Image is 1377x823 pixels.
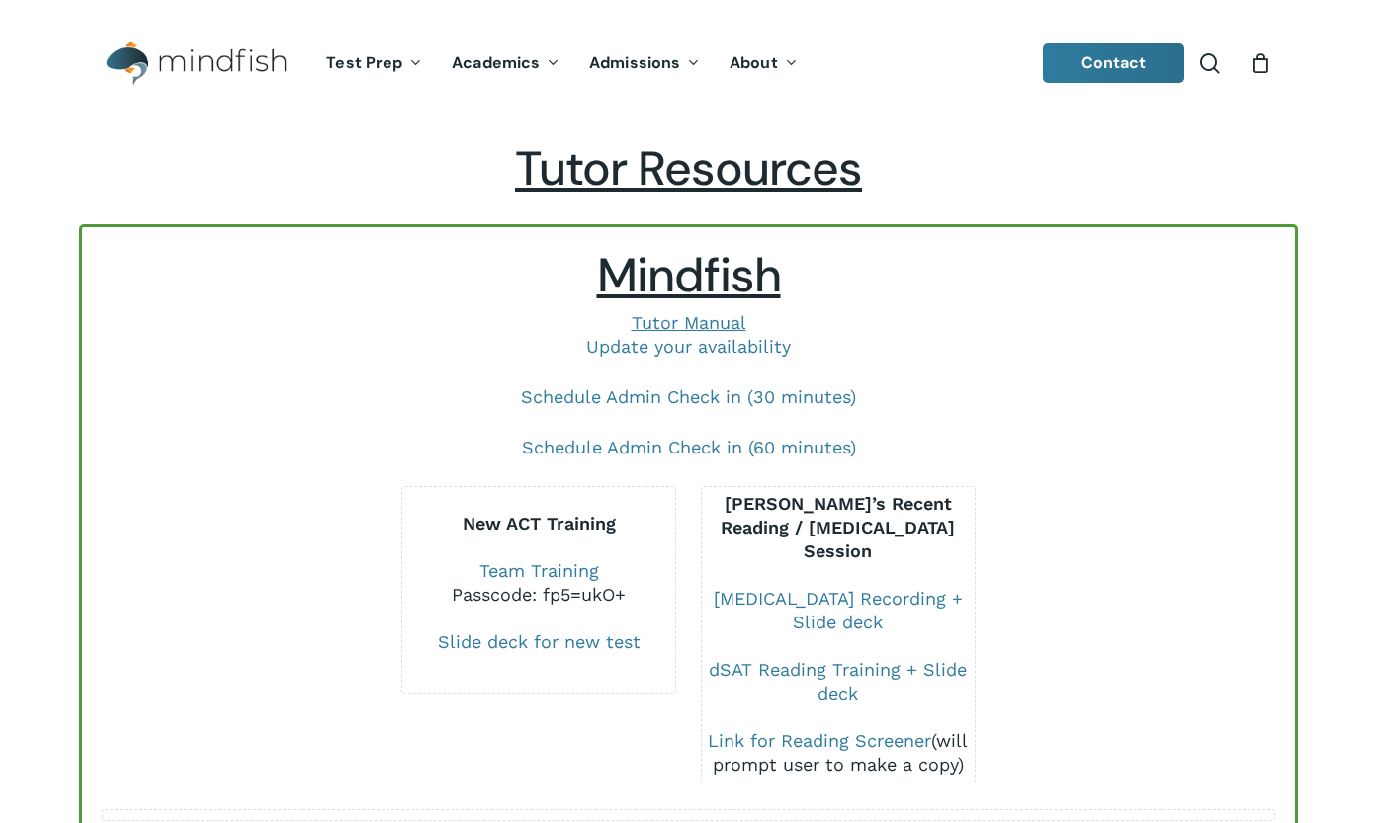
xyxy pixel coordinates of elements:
span: Tutor Resources [515,137,862,200]
div: Passcode: fp5=ukO+ [402,583,675,607]
b: New ACT Training [463,513,616,534]
a: Tutor Manual [632,312,746,333]
a: Update your availability [586,336,791,357]
a: Schedule Admin Check in (60 minutes) [522,437,856,457]
span: Test Prep [326,52,402,73]
b: [PERSON_NAME]’s Recent Reading / [MEDICAL_DATA] Session [721,493,955,561]
span: Contact [1081,52,1147,73]
a: [MEDICAL_DATA] Recording + Slide deck [714,588,963,632]
nav: Main Menu [311,27,812,101]
a: dSAT Reading Training + Slide deck [709,659,967,703]
a: Link for Reading Screener [708,730,931,751]
a: Team Training [479,560,599,581]
div: (will prompt user to make a copy) [702,729,975,777]
a: Schedule Admin Check in (30 minutes) [521,386,856,407]
span: Admissions [589,52,680,73]
header: Main Menu [79,27,1298,101]
span: Academics [452,52,540,73]
a: Academics [437,55,574,72]
span: About [730,52,778,73]
span: Mindfish [597,244,781,306]
a: Slide deck for new test [438,631,641,652]
a: About [715,55,813,72]
a: Admissions [574,55,715,72]
a: Test Prep [311,55,437,72]
a: Contact [1043,43,1185,83]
